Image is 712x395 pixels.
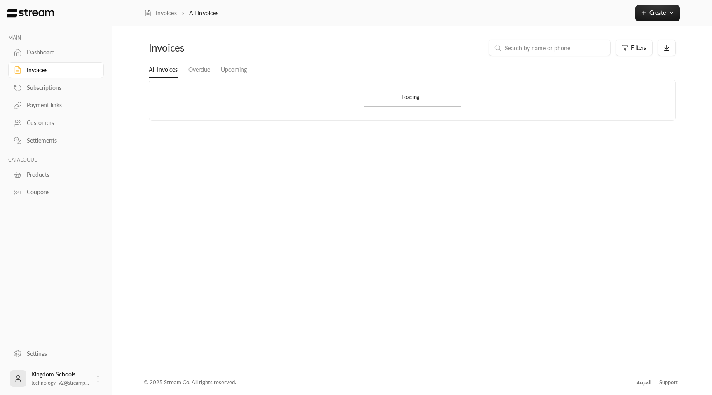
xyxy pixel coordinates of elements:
[8,80,104,96] a: Subscriptions
[27,350,94,358] div: Settings
[8,133,104,149] a: Settlements
[635,5,680,21] button: Create
[27,171,94,179] div: Products
[8,115,104,131] a: Customers
[189,9,219,17] p: All Invoices
[8,97,104,113] a: Payment links
[8,184,104,200] a: Coupons
[31,380,89,386] span: technology+v2@streamp...
[221,63,247,77] a: Upcoming
[149,41,274,54] div: Invoices
[8,346,104,362] a: Settings
[27,188,94,196] div: Coupons
[616,40,653,56] button: Filters
[27,119,94,127] div: Customers
[144,9,218,17] nav: breadcrumb
[31,370,89,387] div: Kingdom Schools
[27,136,94,145] div: Settlements
[657,375,681,390] a: Support
[27,101,94,109] div: Payment links
[27,48,94,56] div: Dashboard
[364,93,461,105] div: Loading...
[8,35,104,41] p: MAIN
[8,157,104,163] p: CATALOGUE
[8,45,104,61] a: Dashboard
[144,9,177,17] a: Invoices
[505,43,605,52] input: Search by name or phone
[636,379,651,387] div: العربية
[27,84,94,92] div: Subscriptions
[8,167,104,183] a: Products
[7,9,55,18] img: Logo
[8,62,104,78] a: Invoices
[631,45,646,51] span: Filters
[188,63,210,77] a: Overdue
[149,63,178,78] a: All Invoices
[27,66,94,74] div: Invoices
[144,379,236,387] div: © 2025 Stream Co. All rights reserved.
[649,9,666,16] span: Create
